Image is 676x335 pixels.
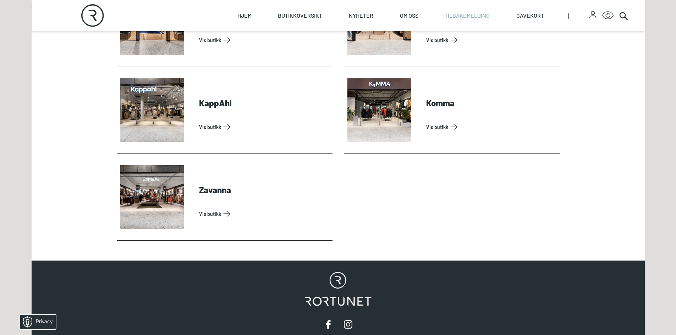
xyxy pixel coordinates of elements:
[602,10,614,21] button: Open Accessibility Menu
[7,312,65,331] iframe: Manage Preferences
[426,34,557,46] a: Vis Butikk: Jørbæk
[199,121,330,133] a: Vis Butikk: KappAhl
[199,208,330,219] a: Vis Butikk: Zavanna
[199,34,330,46] a: Vis Butikk: Gant
[426,121,557,133] a: Vis Butikk: Komma
[341,317,355,331] a: instagram
[321,317,335,331] a: facebook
